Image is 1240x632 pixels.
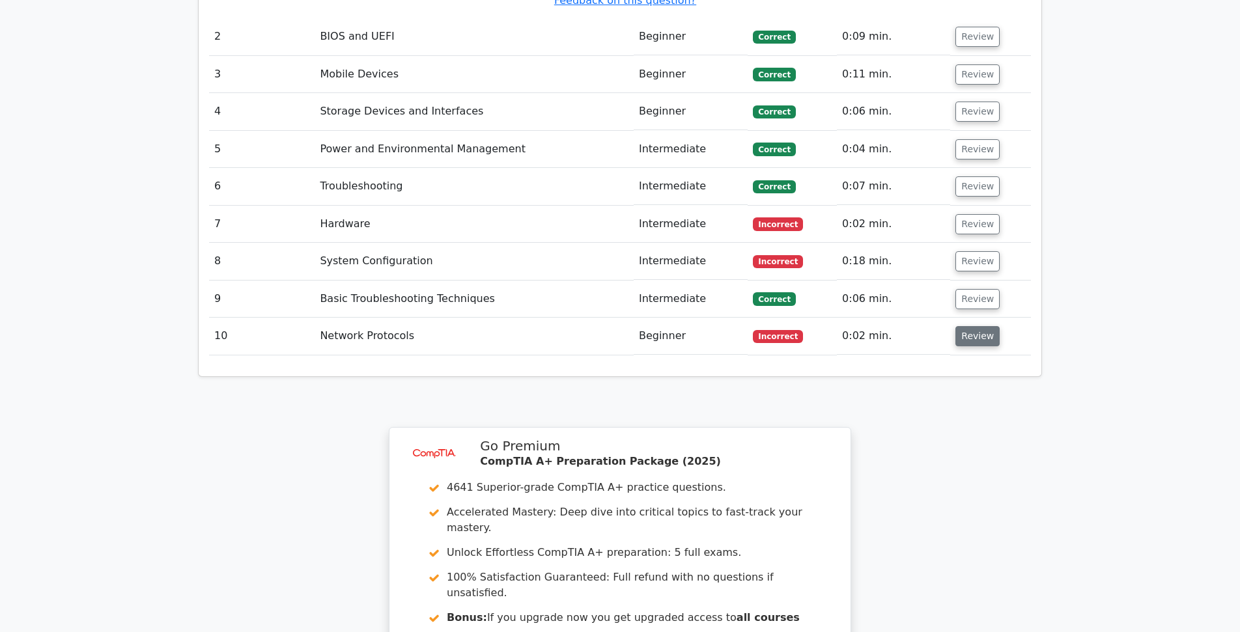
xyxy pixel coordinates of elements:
[209,56,315,93] td: 3
[753,143,795,156] span: Correct
[315,18,634,55] td: BIOS and UEFI
[955,64,1000,85] button: Review
[634,206,748,243] td: Intermediate
[634,318,748,355] td: Beginner
[753,217,803,230] span: Incorrect
[837,56,950,93] td: 0:11 min.
[753,180,795,193] span: Correct
[315,56,634,93] td: Mobile Devices
[955,214,1000,234] button: Review
[955,27,1000,47] button: Review
[209,281,315,318] td: 9
[753,68,795,81] span: Correct
[315,281,634,318] td: Basic Troubleshooting Techniques
[634,281,748,318] td: Intermediate
[955,176,1000,197] button: Review
[209,318,315,355] td: 10
[753,105,795,118] span: Correct
[315,131,634,168] td: Power and Environmental Management
[315,168,634,205] td: Troubleshooting
[753,255,803,268] span: Incorrect
[837,131,950,168] td: 0:04 min.
[315,206,634,243] td: Hardware
[753,330,803,343] span: Incorrect
[955,289,1000,309] button: Review
[634,56,748,93] td: Beginner
[315,243,634,280] td: System Configuration
[634,168,748,205] td: Intermediate
[955,251,1000,271] button: Review
[634,93,748,130] td: Beginner
[315,318,634,355] td: Network Protocols
[837,206,950,243] td: 0:02 min.
[209,243,315,280] td: 8
[209,131,315,168] td: 5
[753,31,795,44] span: Correct
[209,206,315,243] td: 7
[209,168,315,205] td: 6
[955,139,1000,159] button: Review
[955,326,1000,346] button: Review
[837,243,950,280] td: 0:18 min.
[837,318,950,355] td: 0:02 min.
[634,243,748,280] td: Intermediate
[209,93,315,130] td: 4
[634,131,748,168] td: Intermediate
[837,93,950,130] td: 0:06 min.
[837,18,950,55] td: 0:09 min.
[837,168,950,205] td: 0:07 min.
[634,18,748,55] td: Beginner
[315,93,634,130] td: Storage Devices and Interfaces
[209,18,315,55] td: 2
[753,292,795,305] span: Correct
[955,102,1000,122] button: Review
[837,281,950,318] td: 0:06 min.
